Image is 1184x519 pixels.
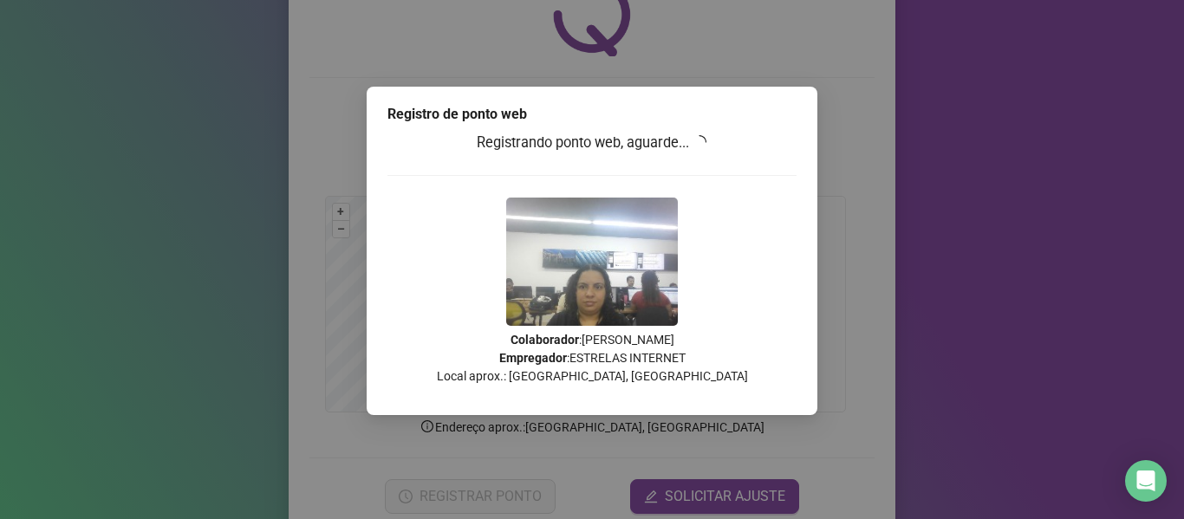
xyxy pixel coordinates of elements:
[499,351,567,365] strong: Empregador
[506,198,678,326] img: 9k=
[387,331,797,386] p: : [PERSON_NAME] : ESTRELAS INTERNET Local aprox.: [GEOGRAPHIC_DATA], [GEOGRAPHIC_DATA]
[1125,460,1167,502] div: Open Intercom Messenger
[691,133,710,152] span: loading
[387,132,797,154] h3: Registrando ponto web, aguarde...
[511,333,579,347] strong: Colaborador
[387,104,797,125] div: Registro de ponto web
